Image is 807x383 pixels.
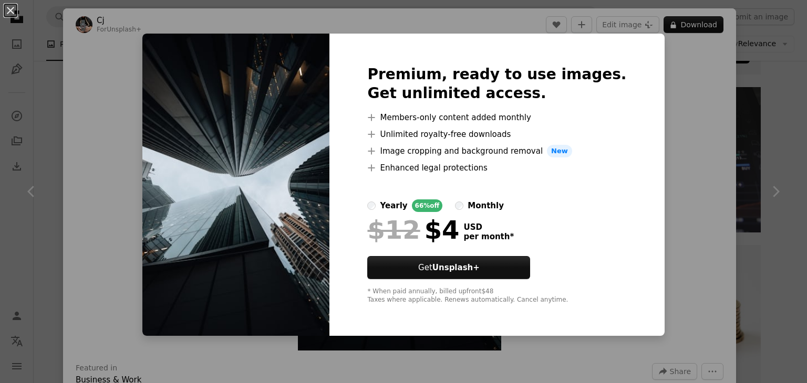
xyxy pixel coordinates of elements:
[367,162,626,174] li: Enhanced legal protections
[367,65,626,103] h2: Premium, ready to use images. Get unlimited access.
[367,256,530,279] button: GetUnsplash+
[468,199,504,212] div: monthly
[463,222,514,232] span: USD
[380,199,407,212] div: yearly
[367,216,459,243] div: $4
[367,288,626,304] div: * When paid annually, billed upfront $48 Taxes where applicable. Renews automatically. Cancel any...
[367,201,376,210] input: yearly66%off
[142,34,329,336] img: premium_photo-1672423156257-9a2bc5e1f480
[367,145,626,157] li: Image cropping and background removal
[367,128,626,141] li: Unlimited royalty-free downloads
[455,201,463,210] input: monthly
[412,199,443,212] div: 66% off
[463,232,514,241] span: per month *
[367,216,420,243] span: $12
[432,263,480,272] strong: Unsplash+
[547,145,572,157] span: New
[367,111,626,124] li: Members-only content added monthly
